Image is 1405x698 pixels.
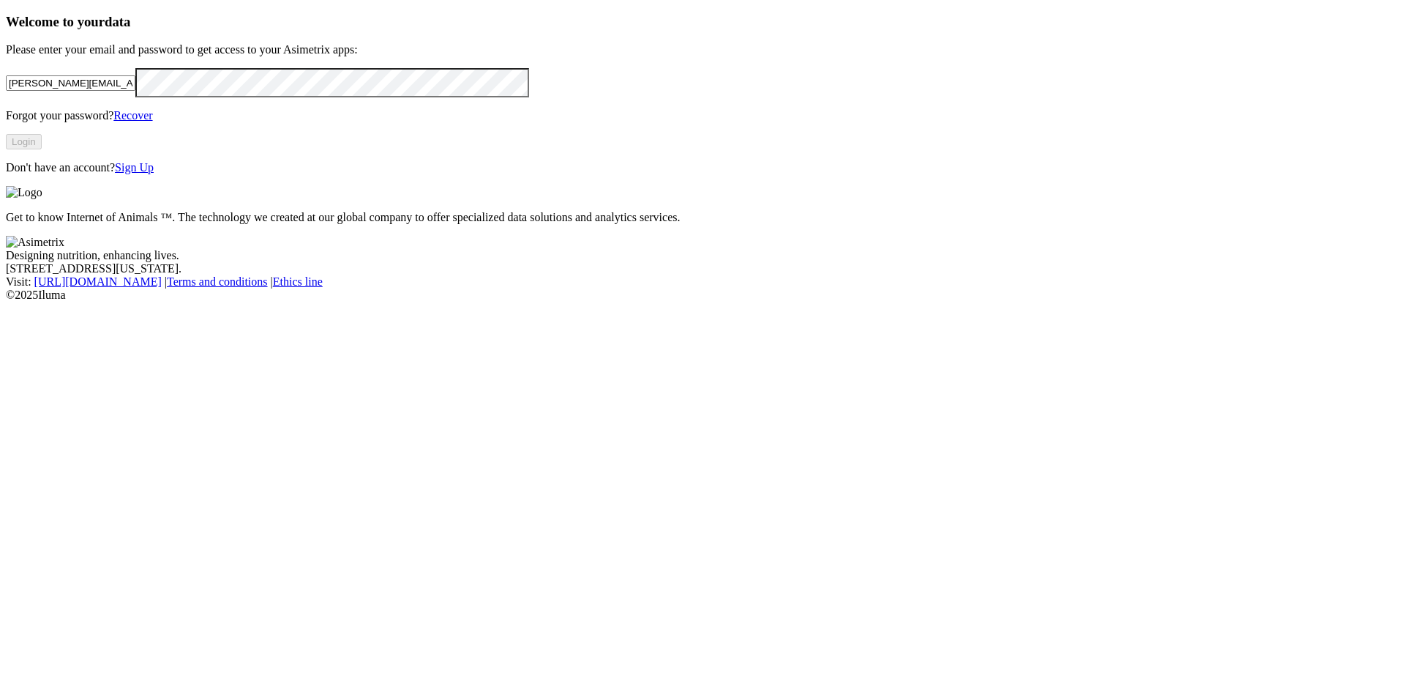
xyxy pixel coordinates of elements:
img: Asimetrix [6,236,64,249]
div: © 2025 Iluma [6,289,1399,302]
a: [URL][DOMAIN_NAME] [34,275,162,288]
span: data [105,14,130,29]
p: Forgot your password? [6,109,1399,122]
a: Recover [113,109,152,122]
p: Get to know Internet of Animals ™. The technology we created at our global company to offer speci... [6,211,1399,224]
a: Ethics line [273,275,323,288]
h3: Welcome to your [6,14,1399,30]
img: Logo [6,186,42,199]
p: Don't have an account? [6,161,1399,174]
button: Login [6,134,42,149]
div: Visit : | | [6,275,1399,289]
div: Designing nutrition, enhancing lives. [6,249,1399,262]
a: Sign Up [115,161,154,174]
p: Please enter your email and password to get access to your Asimetrix apps: [6,43,1399,56]
a: Terms and conditions [167,275,268,288]
input: Your email [6,75,135,91]
div: [STREET_ADDRESS][US_STATE]. [6,262,1399,275]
